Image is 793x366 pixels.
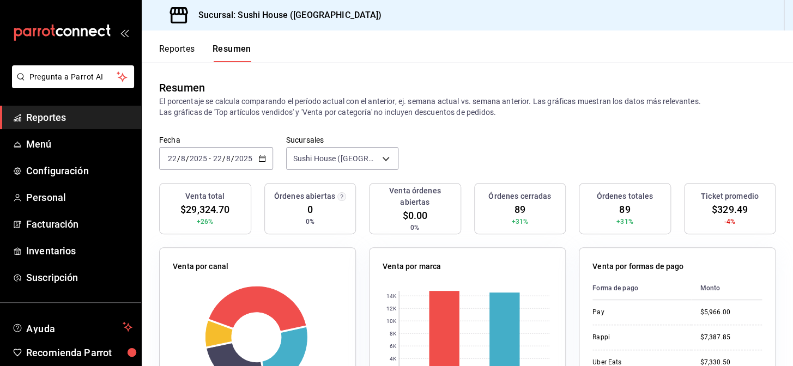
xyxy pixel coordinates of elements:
[700,308,762,317] div: $5,966.00
[592,277,691,300] th: Forma de pago
[197,217,214,227] span: +26%
[712,202,748,217] span: $329.49
[177,154,180,163] span: /
[386,293,397,299] text: 14K
[186,154,189,163] span: /
[374,185,456,208] h3: Venta órdenes abiertas
[26,345,132,360] span: Recomienda Parrot
[511,217,528,227] span: +31%
[514,202,525,217] span: 89
[173,261,228,272] p: Venta por canal
[234,154,253,163] input: ----
[26,270,132,285] span: Suscripción
[592,333,682,342] div: Rappi
[226,154,231,163] input: --
[383,261,441,272] p: Venta por marca
[29,71,117,83] span: Pregunta a Parrot AI
[26,137,132,151] span: Menú
[724,217,735,227] span: -4%
[26,320,118,333] span: Ayuda
[180,202,229,217] span: $29,324.70
[159,136,273,144] label: Fecha
[185,191,225,202] h3: Venta total
[592,308,682,317] div: Pay
[410,223,419,233] span: 0%
[286,136,399,144] label: Sucursales
[619,202,630,217] span: 89
[700,333,762,342] div: $7,387.85
[26,163,132,178] span: Configuración
[390,343,397,349] text: 6K
[159,44,195,62] button: Reportes
[307,202,313,217] span: 0
[209,154,211,163] span: -
[402,208,427,223] span: $0.00
[231,154,234,163] span: /
[159,80,205,96] div: Resumen
[390,356,397,362] text: 4K
[222,154,225,163] span: /
[386,306,397,312] text: 12K
[159,44,251,62] div: navigation tabs
[212,154,222,163] input: --
[12,65,134,88] button: Pregunta a Parrot AI
[390,331,397,337] text: 8K
[159,96,776,118] p: El porcentaje se calcula comparando el período actual con el anterior, ej. semana actual vs. sema...
[616,217,633,227] span: +31%
[26,217,132,231] span: Facturación
[8,79,134,90] a: Pregunta a Parrot AI
[213,44,251,62] button: Resumen
[180,154,186,163] input: --
[701,191,759,202] h3: Ticket promedio
[274,191,335,202] h3: Órdenes abiertas
[190,9,382,22] h3: Sucursal: Sushi House ([GEOGRAPHIC_DATA])
[26,110,132,125] span: Reportes
[592,261,683,272] p: Venta por formas de pago
[306,217,314,227] span: 0%
[26,190,132,205] span: Personal
[596,191,653,202] h3: Órdenes totales
[26,243,132,258] span: Inventarios
[167,154,177,163] input: --
[293,153,379,164] span: Sushi House ([GEOGRAPHIC_DATA])
[691,277,762,300] th: Monto
[120,28,129,37] button: open_drawer_menu
[386,318,397,324] text: 10K
[189,154,208,163] input: ----
[488,191,551,202] h3: Órdenes cerradas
